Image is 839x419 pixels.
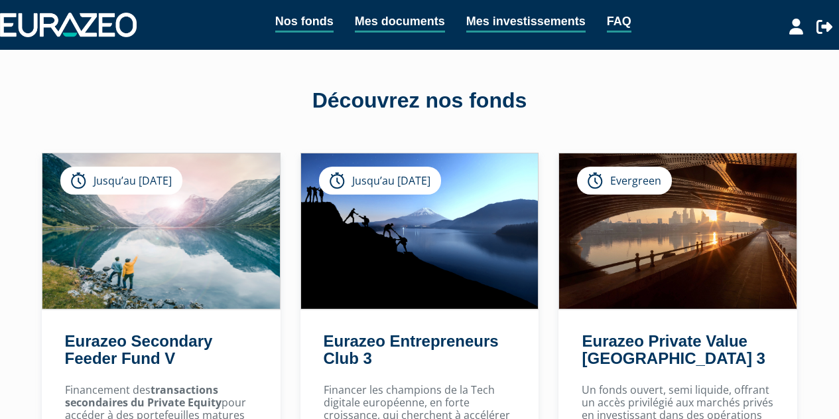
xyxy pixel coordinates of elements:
[582,332,765,367] a: Eurazeo Private Value [GEOGRAPHIC_DATA] 3
[324,332,499,367] a: Eurazeo Entrepreneurs Club 3
[65,382,222,410] strong: transactions secondaires du Private Equity
[65,332,213,367] a: Eurazeo Secondary Feeder Fund V
[42,153,280,309] img: Eurazeo Secondary Feeder Fund V
[60,167,182,195] div: Jusqu’au [DATE]
[466,12,586,33] a: Mes investissements
[42,86,798,116] div: Découvrez nos fonds
[559,153,797,309] img: Eurazeo Private Value Europe 3
[577,167,672,195] div: Evergreen
[301,153,539,309] img: Eurazeo Entrepreneurs Club 3
[319,167,441,195] div: Jusqu’au [DATE]
[275,12,334,33] a: Nos fonds
[355,12,445,33] a: Mes documents
[607,12,631,33] a: FAQ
